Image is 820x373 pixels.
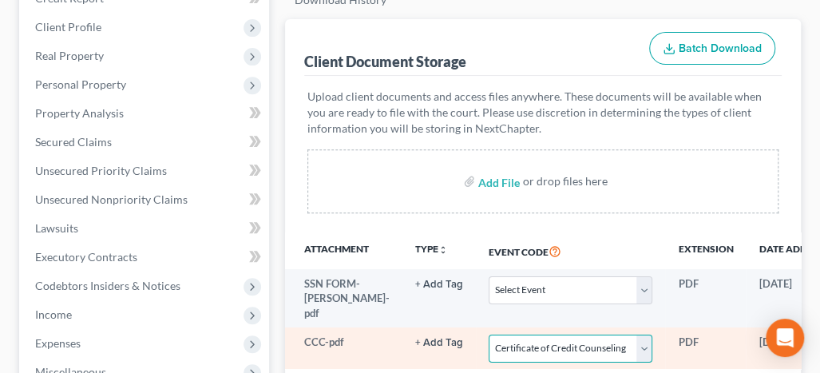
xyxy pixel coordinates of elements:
td: CCC-pdf [285,327,402,369]
div: or drop files here [523,173,608,189]
div: Client Document Storage [304,52,466,71]
button: + Add Tag [415,280,463,290]
p: Upload client documents and access files anywhere. These documents will be available when you are... [307,89,778,137]
span: Income [35,308,72,321]
td: SSN FORM- [PERSON_NAME]-pdf [285,269,402,327]
span: Secured Claims [35,135,112,149]
span: Personal Property [35,77,126,91]
th: Attachment [285,232,402,269]
a: Unsecured Nonpriority Claims [22,185,269,214]
a: + Add Tag [415,335,463,350]
a: Unsecured Priority Claims [22,157,269,185]
span: Client Profile [35,20,101,34]
span: Codebtors Insiders & Notices [35,279,180,292]
span: Unsecured Priority Claims [35,164,167,177]
a: Secured Claims [22,128,269,157]
span: Property Analysis [35,106,124,120]
td: PDF [665,269,746,327]
span: Unsecured Nonpriority Claims [35,192,188,206]
div: Open Intercom Messenger [766,319,804,357]
span: Expenses [35,336,81,350]
a: Lawsuits [22,214,269,243]
i: unfold_more [438,245,448,255]
button: + Add Tag [415,338,463,348]
span: Lawsuits [35,221,78,235]
a: + Add Tag [415,276,463,292]
button: TYPEunfold_more [415,244,448,255]
span: Real Property [35,49,104,62]
th: Extension [665,232,746,269]
span: Batch Download [679,42,762,55]
button: Batch Download [649,32,775,65]
span: Executory Contracts [35,250,137,264]
a: Property Analysis [22,99,269,128]
a: Executory Contracts [22,243,269,272]
td: PDF [665,327,746,369]
th: Event Code [476,232,665,269]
